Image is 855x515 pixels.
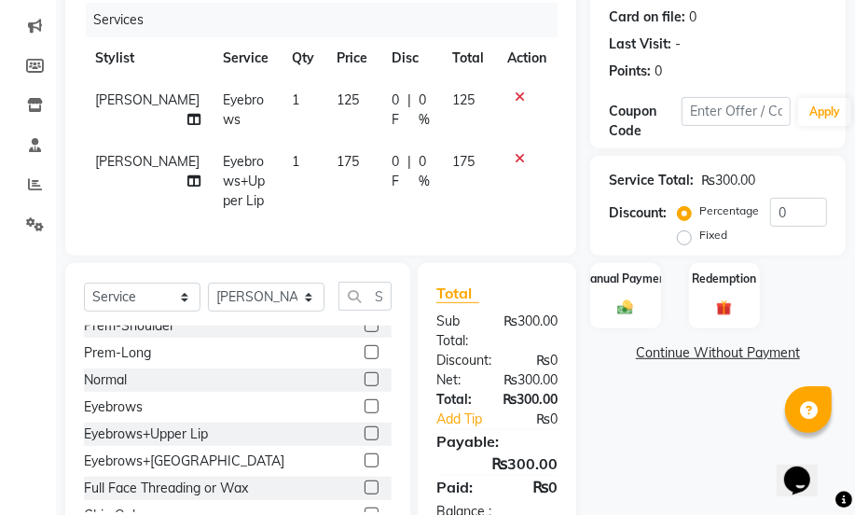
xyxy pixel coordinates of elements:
[675,35,681,54] div: -
[292,91,299,108] span: 1
[95,91,200,108] span: [PERSON_NAME]
[223,153,265,209] span: Eyebrows+Upper Lip
[84,343,151,363] div: Prem-Long
[509,410,572,429] div: ₨0
[655,62,662,81] div: 0
[441,37,496,79] th: Total
[422,390,489,410] div: Total:
[490,370,572,390] div: ₨300.00
[422,410,509,429] a: Add Tip
[581,271,670,287] label: Manual Payment
[380,37,441,79] th: Disc
[609,7,685,27] div: Card on file:
[84,479,248,498] div: Full Face Threading or Wax
[419,90,430,130] span: 0 %
[292,153,299,170] span: 1
[86,3,572,37] div: Services
[798,98,851,126] button: Apply
[422,452,572,475] div: ₨300.00
[699,227,727,244] label: Fixed
[692,271,756,287] label: Redemption
[711,299,737,318] img: _gift.svg
[609,62,651,81] div: Points:
[223,91,264,128] span: Eyebrows
[489,390,572,410] div: ₨300.00
[436,284,479,303] span: Total
[422,476,497,498] div: Paid:
[407,90,411,130] span: |
[84,452,284,471] div: Eyebrows+[GEOGRAPHIC_DATA]
[699,202,759,219] label: Percentage
[337,91,359,108] span: 125
[497,476,572,498] div: ₨0
[392,152,400,191] span: 0 F
[613,299,638,316] img: _cash.svg
[609,102,682,141] div: Coupon Code
[422,351,505,370] div: Discount:
[682,97,791,126] input: Enter Offer / Coupon Code
[452,91,475,108] span: 125
[422,312,490,351] div: Sub Total:
[84,425,208,444] div: Eyebrows+Upper Lip
[701,171,755,190] div: ₨300.00
[422,370,490,390] div: Net:
[84,370,127,390] div: Normal
[337,153,359,170] span: 175
[212,37,281,79] th: Service
[777,440,836,496] iframe: chat widget
[496,37,558,79] th: Action
[689,7,696,27] div: 0
[338,282,392,311] input: Search or Scan
[84,316,174,336] div: Prem-Shoulder
[505,351,572,370] div: ₨0
[422,430,572,452] div: Payable:
[490,312,572,351] div: ₨300.00
[84,37,212,79] th: Stylist
[95,153,200,170] span: [PERSON_NAME]
[281,37,326,79] th: Qty
[609,203,667,223] div: Discount:
[419,152,430,191] span: 0 %
[609,35,671,54] div: Last Visit:
[609,171,694,190] div: Service Total:
[407,152,411,191] span: |
[392,90,400,130] span: 0 F
[84,397,143,417] div: Eyebrows
[452,153,475,170] span: 175
[594,343,842,363] a: Continue Without Payment
[325,37,380,79] th: Price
